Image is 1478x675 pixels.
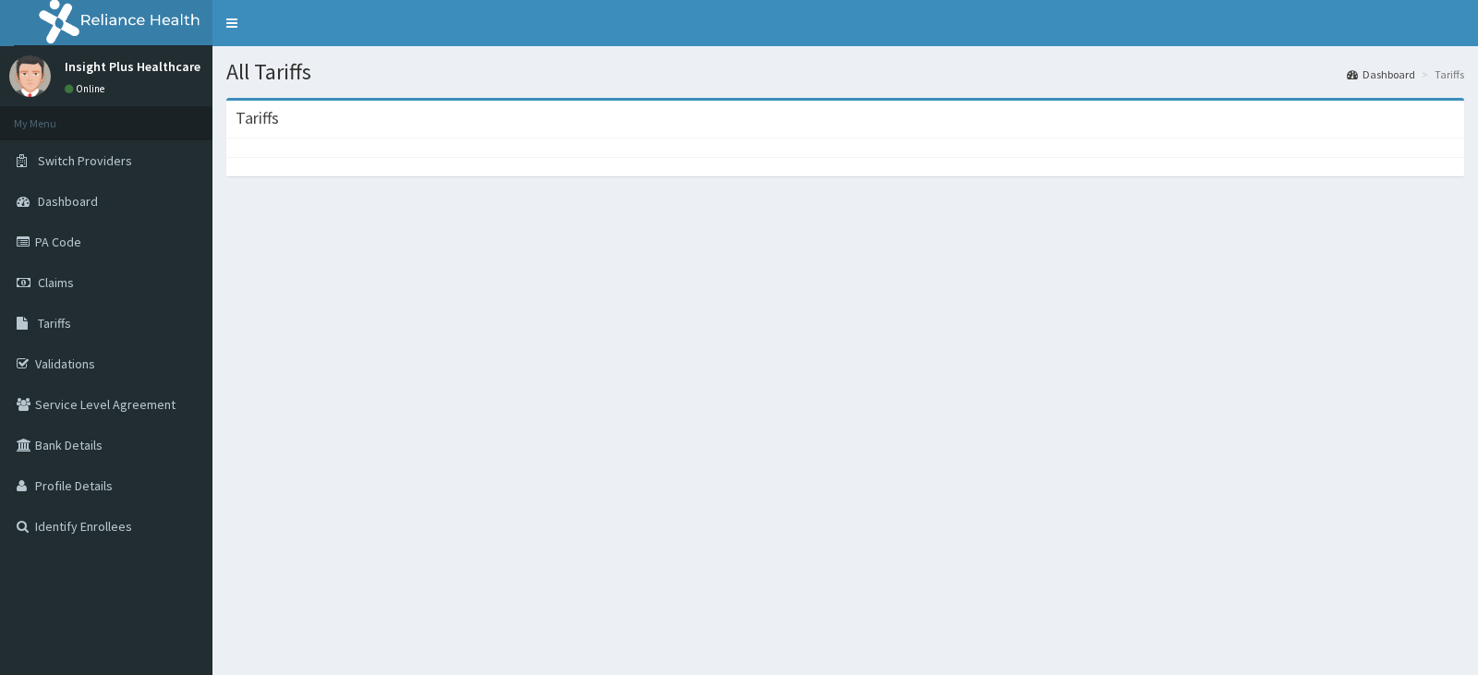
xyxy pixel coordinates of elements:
[65,60,200,73] p: Insight Plus Healthcare
[38,193,98,210] span: Dashboard
[38,274,74,291] span: Claims
[226,60,1464,84] h1: All Tariffs
[236,110,279,127] h3: Tariffs
[38,315,71,331] span: Tariffs
[1417,66,1464,82] li: Tariffs
[1347,66,1415,82] a: Dashboard
[9,55,51,97] img: User Image
[65,82,109,95] a: Online
[38,152,132,169] span: Switch Providers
